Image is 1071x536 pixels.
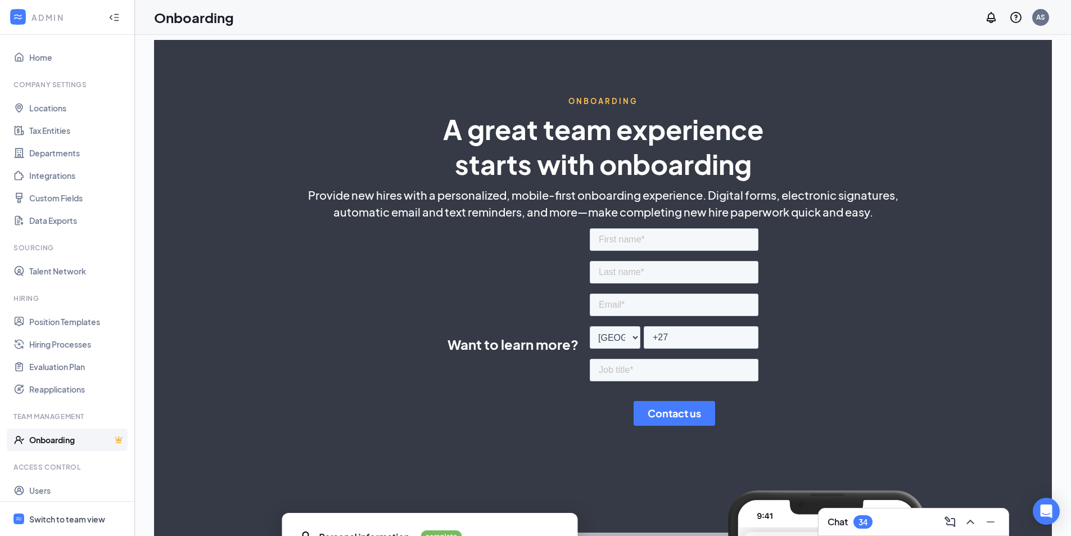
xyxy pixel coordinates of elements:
a: Integrations [29,164,125,187]
a: Departments [29,142,125,164]
h1: Onboarding [154,8,234,27]
span: Provide new hires with a personalized, mobile-first onboarding experience. Digital forms, electro... [308,187,898,204]
a: Hiring Processes [29,333,125,355]
a: Tax Entities [29,119,125,142]
svg: Notifications [984,11,998,24]
a: Data Exports [29,209,125,232]
a: Evaluation Plan [29,355,125,378]
svg: Collapse [109,12,120,23]
div: Open Intercom Messenger [1033,498,1060,525]
div: 34 [858,517,867,527]
a: Users [29,479,125,502]
svg: ComposeMessage [943,515,957,529]
svg: QuestionInfo [1009,11,1023,24]
a: Custom Fields [29,187,125,209]
div: AS [1036,12,1045,22]
div: Access control [13,462,123,472]
a: Reapplications [29,378,125,400]
a: Position Templates [29,310,125,333]
a: Home [29,46,125,69]
span: Want to learn more? [448,334,579,354]
a: OnboardingCrown [29,429,125,451]
div: Team Management [13,412,123,421]
div: Company Settings [13,80,123,89]
span: ONBOARDING [568,96,638,106]
div: Hiring [13,294,123,303]
span: automatic email and text reminders, and more—make completing new hire paperwork quick and easy. [333,204,873,220]
span: A great team experience [443,112,763,146]
button: Minimize [982,513,1000,531]
svg: Minimize [984,515,997,529]
svg: WorkstreamLogo [12,11,24,22]
svg: ChevronUp [964,515,977,529]
a: Locations [29,97,125,119]
div: Switch to team view [29,514,105,525]
h3: Chat [828,516,848,528]
svg: WorkstreamLogo [15,515,22,523]
button: ComposeMessage [941,513,959,531]
iframe: Form 1 [590,226,758,445]
a: Talent Network [29,260,125,282]
button: ChevronUp [961,513,979,531]
span: starts with onboarding [455,147,752,181]
div: Sourcing [13,243,123,253]
div: ADMIN [31,12,98,23]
